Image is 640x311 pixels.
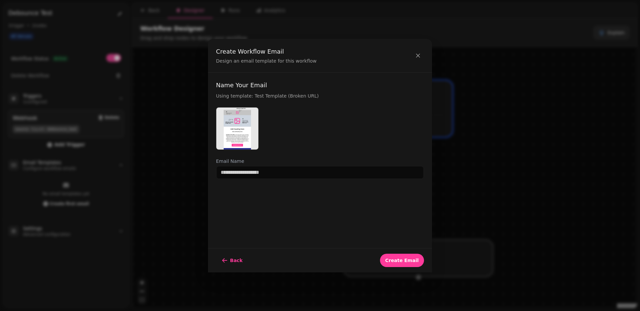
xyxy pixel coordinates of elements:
[385,258,419,263] span: Create Email
[216,158,424,164] label: Email Name
[216,58,317,64] p: Design an email template for this workflow
[230,258,243,263] span: Back
[216,81,424,90] h3: Name Your Email
[216,47,317,56] h2: Create Workflow Email
[216,254,248,267] button: Back
[216,108,258,150] img: Test Template (Broken URL)
[216,93,424,99] p: Using template: Test Template (Broken URL)
[380,254,424,267] button: Create Email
